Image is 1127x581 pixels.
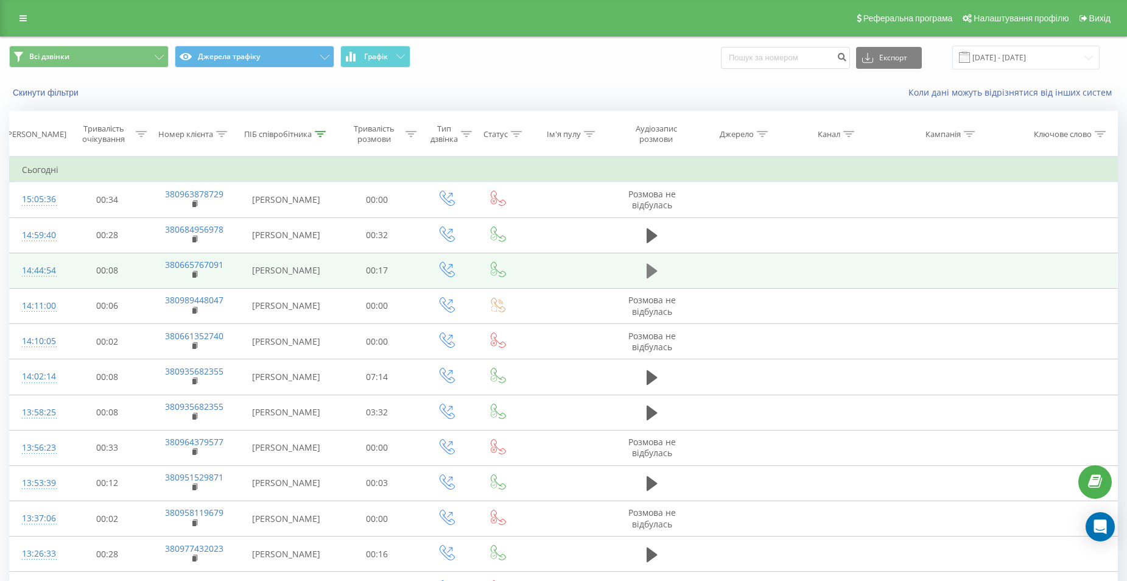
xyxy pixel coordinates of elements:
[165,471,223,483] a: 380951529871
[165,294,223,306] a: 380989448047
[22,294,52,318] div: 14:11:00
[239,359,334,395] td: [PERSON_NAME]
[334,359,420,395] td: 07:14
[22,365,52,389] div: 14:02:14
[818,129,840,139] div: Канал
[239,217,334,253] td: [PERSON_NAME]
[165,188,223,200] a: 380963878729
[628,507,676,529] span: Розмова не відбулась
[165,401,223,412] a: 380935682355
[165,365,223,377] a: 380935682355
[165,543,223,554] a: 380977432023
[334,253,420,288] td: 00:17
[925,129,961,139] div: Кампанія
[158,129,213,139] div: Номер клієнта
[334,182,420,217] td: 00:00
[22,542,52,566] div: 13:26:33
[9,87,85,98] button: Скинути фільтри
[239,501,334,537] td: [PERSON_NAME]
[628,330,676,353] span: Розмова не відбулась
[165,224,223,235] a: 380684956978
[64,359,149,395] td: 00:08
[239,465,334,501] td: [PERSON_NAME]
[334,324,420,359] td: 00:00
[64,324,149,359] td: 00:02
[64,465,149,501] td: 00:12
[165,507,223,518] a: 380958119679
[239,430,334,465] td: [PERSON_NAME]
[340,46,410,68] button: Графік
[628,188,676,211] span: Розмова не відбулась
[334,217,420,253] td: 00:32
[22,436,52,460] div: 13:56:23
[334,501,420,537] td: 00:00
[22,507,52,530] div: 13:37:06
[239,182,334,217] td: [PERSON_NAME]
[720,129,754,139] div: Джерело
[64,182,149,217] td: 00:34
[175,46,334,68] button: Джерела трафіку
[908,86,1118,98] a: Коли дані можуть відрізнятися вiд інших систем
[430,124,458,144] div: Тип дзвінка
[244,129,312,139] div: ПІБ співробітника
[334,430,420,465] td: 00:00
[628,436,676,459] span: Розмова не відбулась
[239,537,334,572] td: [PERSON_NAME]
[622,124,690,144] div: Аудіозапис розмови
[22,329,52,353] div: 14:10:05
[863,13,953,23] span: Реферальна програма
[334,288,420,323] td: 00:00
[345,124,402,144] div: Тривалість розмови
[5,129,66,139] div: [PERSON_NAME]
[334,537,420,572] td: 00:16
[29,52,69,62] span: Всі дзвінки
[628,294,676,317] span: Розмова не відбулась
[334,465,420,501] td: 00:03
[64,537,149,572] td: 00:28
[64,253,149,288] td: 00:08
[22,401,52,424] div: 13:58:25
[165,436,223,448] a: 380964379577
[165,330,223,342] a: 380661352740
[22,224,52,247] div: 14:59:40
[1089,13,1111,23] span: Вихід
[334,395,420,430] td: 03:32
[239,395,334,430] td: [PERSON_NAME]
[1034,129,1092,139] div: Ключове слово
[22,188,52,211] div: 15:05:36
[64,395,149,430] td: 00:08
[10,158,1118,182] td: Сьогодні
[64,217,149,253] td: 00:28
[64,501,149,537] td: 00:02
[75,124,132,144] div: Тривалість очікування
[856,47,922,69] button: Експорт
[22,471,52,495] div: 13:53:39
[721,47,850,69] input: Пошук за номером
[1086,512,1115,541] div: Open Intercom Messenger
[974,13,1069,23] span: Налаштування профілю
[9,46,169,68] button: Всі дзвінки
[239,253,334,288] td: [PERSON_NAME]
[165,259,223,270] a: 380665767091
[547,129,581,139] div: Ім'я пулу
[64,288,149,323] td: 00:06
[239,324,334,359] td: [PERSON_NAME]
[483,129,508,139] div: Статус
[239,288,334,323] td: [PERSON_NAME]
[22,259,52,283] div: 14:44:54
[364,52,388,61] span: Графік
[64,430,149,465] td: 00:33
